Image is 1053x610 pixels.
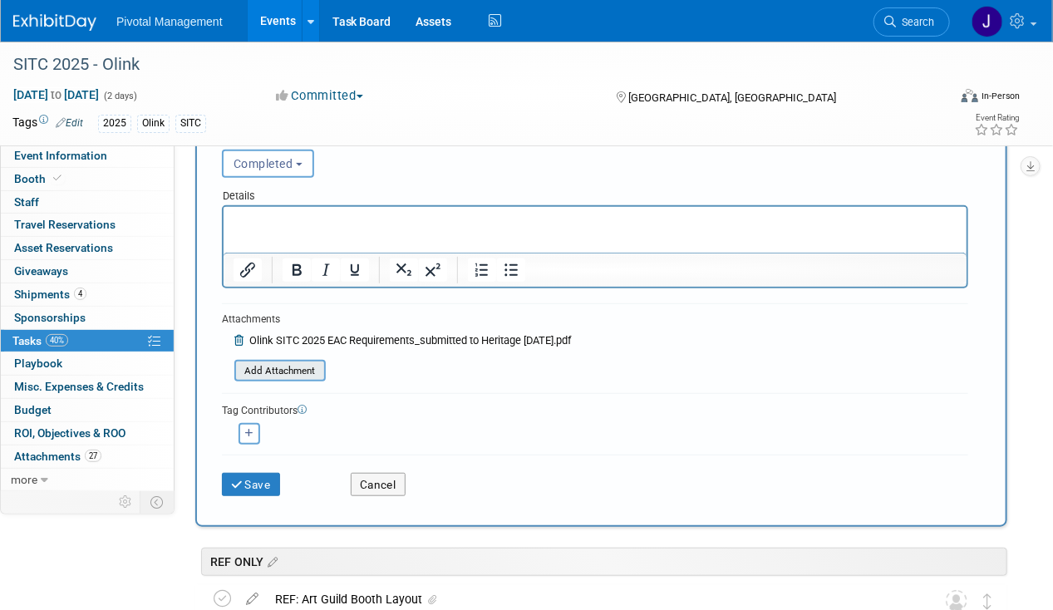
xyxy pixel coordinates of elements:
button: Superscript [419,258,447,282]
span: [GEOGRAPHIC_DATA], [GEOGRAPHIC_DATA] [629,91,837,104]
button: Bold [283,258,311,282]
div: Event Rating [974,114,1019,122]
div: 2025 [98,115,131,132]
span: 40% [46,334,68,347]
a: Edit [56,117,83,129]
span: Budget [14,403,52,416]
span: Sponsorships [14,311,86,324]
span: (2 days) [102,91,137,101]
iframe: Rich Text Area [224,207,967,253]
button: Bullet list [497,258,525,282]
a: Asset Reservations [1,237,174,259]
button: Completed [222,150,314,178]
i: Move task [983,593,991,609]
span: Shipments [14,288,86,301]
div: Tag Contributors [222,401,968,418]
span: Event Information [14,149,107,162]
a: Search [873,7,950,37]
span: 27 [85,450,101,462]
td: Personalize Event Tab Strip [111,491,140,513]
a: Tasks40% [1,330,174,352]
td: Tags [12,114,83,133]
span: Asset Reservations [14,241,113,254]
a: Attachments27 [1,445,174,468]
div: SITC [175,115,206,132]
a: more [1,469,174,491]
a: edit [238,592,267,607]
span: Playbook [14,357,62,370]
a: Giveaways [1,260,174,283]
button: Insert/edit link [234,258,262,282]
span: 4 [74,288,86,300]
a: Event Information [1,145,174,167]
span: Search [896,16,934,28]
span: Misc. Expenses & Credits [14,380,144,393]
span: more [11,473,37,486]
a: Booth [1,168,174,190]
a: Sponsorships [1,307,174,329]
span: Tasks [12,334,68,347]
span: Booth [14,172,65,185]
span: Staff [14,195,39,209]
button: Underline [341,258,369,282]
a: Edit sections [263,553,278,569]
span: to [48,88,64,101]
span: Attachments [14,450,101,463]
button: Committed [271,87,370,105]
span: Travel Reservations [14,218,116,231]
div: Attachments [222,312,571,327]
img: Format-Inperson.png [962,89,978,102]
a: Budget [1,399,174,421]
a: ROI, Objectives & ROO [1,422,174,445]
span: ROI, Objectives & ROO [14,426,125,440]
div: SITC 2025 - Olink [7,50,934,80]
div: REF ONLY [201,548,1007,575]
button: Numbered list [468,258,496,282]
div: Details [222,181,968,205]
button: Cancel [351,473,406,496]
div: Event Format [873,86,1020,111]
a: Shipments4 [1,283,174,306]
img: Jessica Gatton [972,6,1003,37]
button: Save [222,473,280,496]
span: Giveaways [14,264,68,278]
span: Pivotal Management [116,15,223,28]
a: Staff [1,191,174,214]
a: Playbook [1,352,174,375]
td: Toggle Event Tabs [140,491,175,513]
button: Subscript [390,258,418,282]
a: Misc. Expenses & Credits [1,376,174,398]
div: Olink [137,115,170,132]
div: In-Person [981,90,1020,102]
i: Booth reservation complete [53,174,62,183]
span: [DATE] [DATE] [12,87,100,102]
span: Completed [234,157,293,170]
button: Italic [312,258,340,282]
img: ExhibitDay [13,14,96,31]
a: Travel Reservations [1,214,174,236]
span: Olink SITC 2025 EAC Requirements_submitted to Heritage [DATE].pdf [249,334,571,347]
